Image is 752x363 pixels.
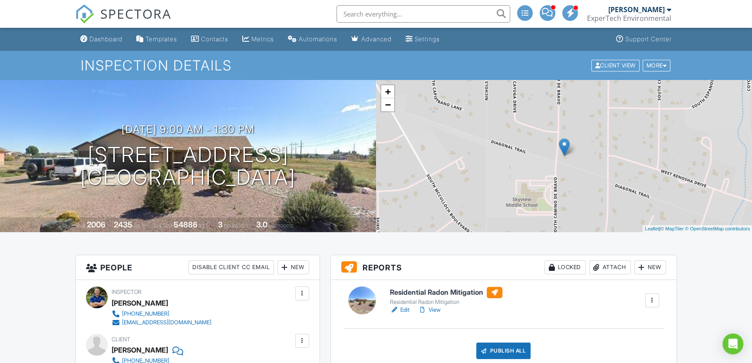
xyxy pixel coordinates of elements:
div: Contacts [201,35,228,43]
a: Client View [590,62,642,68]
h1: Inspection Details [81,58,671,73]
div: Advanced [361,35,392,43]
span: sq.ft. [199,222,210,229]
a: View [418,306,441,314]
div: Residential Radon Mitigation [390,299,502,306]
a: Settings [402,31,443,47]
div: Settings [415,35,440,43]
a: SPECTORA [75,12,172,30]
span: bedrooms [224,222,248,229]
div: [PHONE_NUMBER] [122,310,169,317]
span: Lot Size [154,222,172,229]
div: [PERSON_NAME] [608,5,665,14]
a: Dashboard [77,31,126,47]
div: More [643,60,671,71]
h6: Residential Radon Mitigation [390,287,502,298]
div: Client View [591,60,640,71]
span: sq. ft. [134,222,146,229]
div: Open Intercom Messenger [722,333,743,354]
span: Inspector [112,289,142,295]
div: Support Center [625,35,672,43]
a: Residential Radon Mitigation Residential Radon Mitigation [390,287,502,306]
div: 2006 [87,220,106,229]
div: Automations [299,35,337,43]
span: bathrooms [269,222,294,229]
div: 54886 [174,220,198,229]
div: 3.0 [256,220,267,229]
div: New [634,260,666,274]
img: The Best Home Inspection Software - Spectora [75,4,94,23]
a: Support Center [613,31,675,47]
div: Attach [589,260,631,274]
div: | [643,225,752,233]
a: Edit [390,306,409,314]
a: © OpenStreetMap contributors [685,226,750,231]
div: Dashboard [89,35,122,43]
div: Publish All [476,343,531,359]
span: Built [76,222,86,229]
h3: [DATE] 9:00 am - 1:30 pm [122,123,254,135]
div: Locked [544,260,586,274]
a: Automations (Basic) [284,31,341,47]
div: [PERSON_NAME] [112,296,168,310]
a: [PHONE_NUMBER] [112,310,211,318]
input: Search everything... [336,5,510,23]
div: [PERSON_NAME] [112,343,168,356]
a: Metrics [239,31,277,47]
div: 2435 [114,220,132,229]
div: Metrics [251,35,274,43]
a: Zoom out [381,98,394,111]
a: Templates [133,31,181,47]
h3: People [76,255,319,280]
div: [EMAIL_ADDRESS][DOMAIN_NAME] [122,319,211,326]
h3: Reports [331,255,676,280]
a: Contacts [188,31,232,47]
div: ExperTech Environmental [587,14,671,23]
a: [EMAIL_ADDRESS][DOMAIN_NAME] [112,318,211,327]
span: Client [112,336,130,343]
div: Templates [145,35,177,43]
a: Leaflet [645,226,659,231]
h1: [STREET_ADDRESS] [GEOGRAPHIC_DATA] [80,143,296,190]
div: New [277,260,309,274]
a: Zoom in [381,85,394,98]
div: 3 [218,220,223,229]
div: Disable Client CC Email [188,260,274,274]
a: © MapTiler [660,226,684,231]
a: Advanced [348,31,395,47]
span: SPECTORA [100,4,172,23]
